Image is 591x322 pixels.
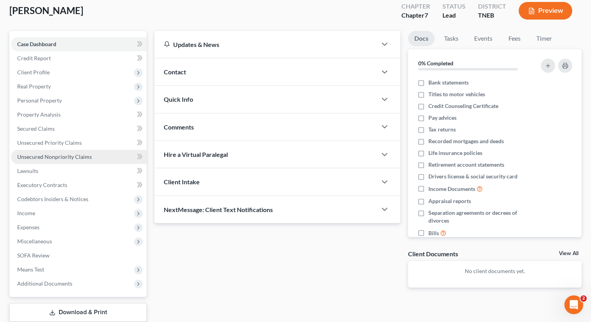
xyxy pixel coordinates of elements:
span: Bills [428,229,439,237]
span: Bank statements [428,79,469,86]
span: Credit Counseling Certificate [428,102,498,110]
a: Lawsuits [11,164,147,178]
span: Secured Claims [17,125,55,132]
span: 2 [580,295,587,302]
span: Case Dashboard [17,41,56,47]
a: Docs [408,31,435,46]
span: Lawsuits [17,167,38,174]
span: 7 [424,11,428,19]
a: View All [559,251,578,256]
div: TNEB [478,11,506,20]
div: Status [442,2,466,11]
div: District [478,2,506,11]
span: Income [17,210,35,216]
span: Drivers license & social security card [428,173,518,180]
a: Unsecured Nonpriority Claims [11,150,147,164]
a: Property Analysis [11,108,147,122]
span: Executory Contracts [17,182,67,188]
div: Chapter [401,11,430,20]
span: Recorded mortgages and deeds [428,137,504,145]
strong: 0% Completed [418,60,453,67]
span: Personal Property [17,97,62,104]
span: Quick Info [164,95,193,103]
span: NextMessage: Client Text Notifications [164,206,273,213]
span: Codebtors Insiders & Notices [17,196,88,202]
span: SOFA Review [17,252,50,259]
span: Comments [164,123,194,131]
div: Updates & News [164,40,367,49]
a: Credit Report [11,51,147,65]
iframe: Intercom live chat [564,295,583,314]
span: Tax returns [428,126,456,133]
a: Tasks [438,31,465,46]
span: Income Documents [428,185,475,193]
span: Separation agreements or decrees of divorces [428,209,532,225]
span: Unsecured Priority Claims [17,139,82,146]
a: Events [468,31,499,46]
span: Property Analysis [17,111,61,118]
a: Executory Contracts [11,178,147,192]
span: Unsecured Nonpriority Claims [17,153,92,160]
span: Means Test [17,266,44,273]
span: Client Intake [164,178,200,185]
span: Retirement account statements [428,161,504,169]
div: Lead [442,11,466,20]
span: Credit Report [17,55,51,61]
span: Appraisal reports [428,197,471,205]
span: Contact [164,68,186,76]
div: Chapter [401,2,430,11]
a: SOFA Review [11,248,147,263]
span: Life insurance policies [428,149,482,157]
button: Preview [519,2,572,20]
a: Case Dashboard [11,37,147,51]
a: Unsecured Priority Claims [11,136,147,150]
span: Hire a Virtual Paralegal [164,151,228,158]
span: Pay advices [428,114,457,122]
a: Timer [530,31,558,46]
a: Secured Claims [11,122,147,136]
span: Client Profile [17,69,50,76]
div: Client Documents [408,250,458,258]
span: Additional Documents [17,280,72,287]
span: Miscellaneous [17,238,52,245]
a: Fees [502,31,527,46]
p: No client documents yet. [414,267,575,275]
span: [PERSON_NAME] [9,5,83,16]
a: Download & Print [9,303,147,322]
span: Titles to motor vehicles [428,90,485,98]
span: Real Property [17,83,51,90]
span: Expenses [17,224,39,230]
